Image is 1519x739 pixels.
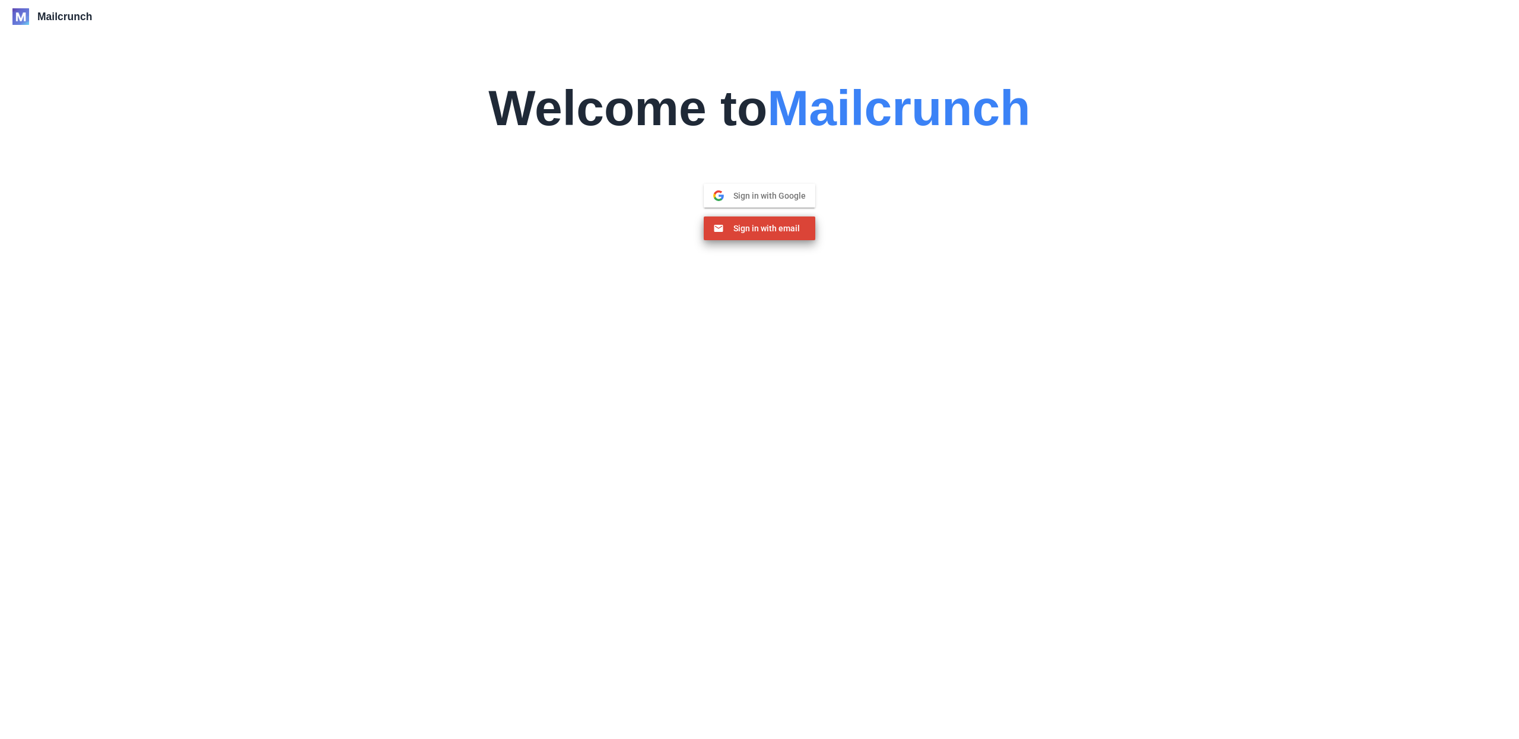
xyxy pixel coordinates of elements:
h1: Welcome to [488,25,1030,133]
span: Mailcrunch [767,80,1030,136]
button: Sign in with Google [704,184,815,208]
button: Sign in with email [704,216,815,240]
img: logo [12,8,29,25]
span: Sign in with Google [724,190,806,201]
span: Mailcrunch [37,9,92,24]
span: Sign in with email [724,223,800,234]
